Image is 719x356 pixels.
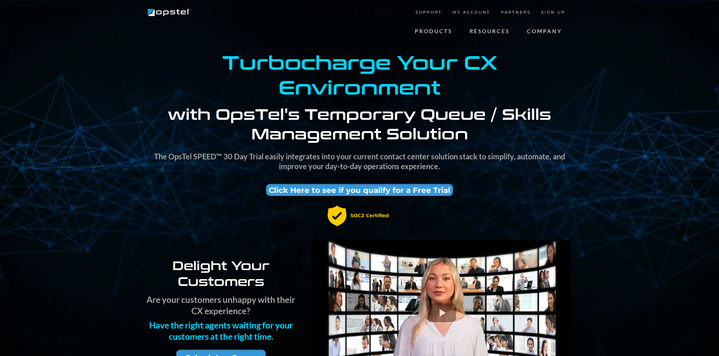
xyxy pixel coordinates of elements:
[406,24,461,39] a: PRODUCTS
[154,152,565,171] strong: The OpsTel SPEED™ 30 Day Trial easily integrates into your current contact center solution stack ...
[410,5,447,20] a: SUPPORT
[496,5,536,20] a: PARTNERS
[536,5,571,20] a: SIGN UP
[149,320,293,342] strong: Have the right agents waiting for your customers at the right time.
[461,24,518,39] a: RESOURCES
[266,184,453,196] a: Click Here to see if you qualify for a Free Trial
[447,5,496,20] a: MY ACCOUNT
[279,73,440,100] strong: Environment
[146,8,192,15] a: https://www.opstel.com/
[146,7,192,18] img: Brand Logo
[168,103,551,144] strong: with OpsTel's Temporary Queue / Skills Management Solution
[172,257,269,273] strong: Delight Your
[222,48,497,75] strong: Turbocharge Your CX
[269,186,450,195] span: Click Here to see if you qualify for a Free Trial
[178,272,264,289] strong: Customers
[518,24,571,39] a: COMPANY
[146,294,295,316] strong: Are your customers unhappy with their CX experience?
